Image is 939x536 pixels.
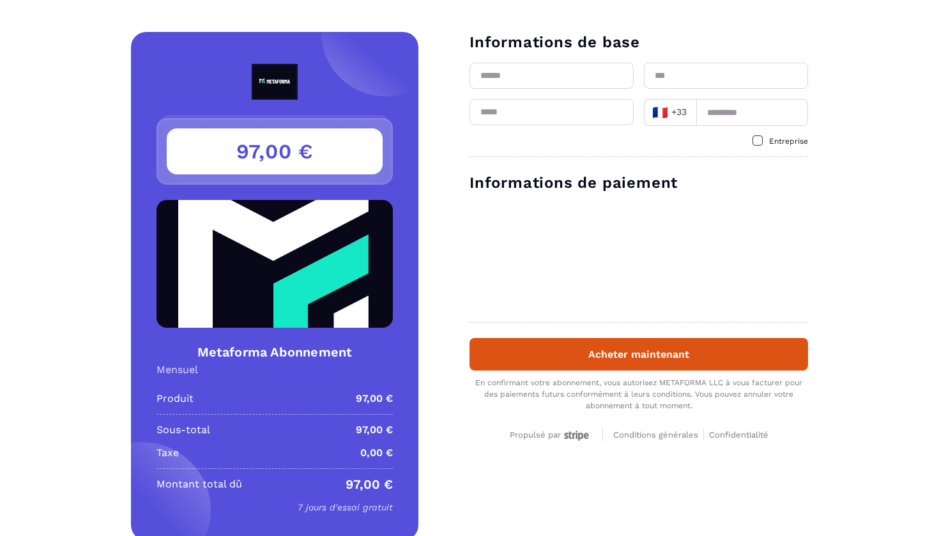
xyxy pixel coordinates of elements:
h3: Informations de base [469,32,808,52]
a: Conditions générales [613,428,704,440]
p: Produit [156,391,194,406]
div: En confirmant votre abonnement, vous autorisez METAFORMA LLC à vous facturer pour des paiements f... [469,377,808,411]
button: Acheter maintenant [469,338,808,371]
h3: 97,00 € [167,128,383,174]
iframe: Cadre de saisie sécurisé pour le paiement [467,201,811,309]
span: Confidentialité [709,430,768,440]
img: Product Image [156,200,393,328]
a: Confidentialité [709,428,768,440]
p: 7 jours d'essai gratuit [156,500,393,515]
p: 0,00 € [360,445,393,461]
span: Entreprise [769,137,808,146]
div: Propulsé par [510,430,592,441]
span: 🇫🇷 [652,103,668,121]
p: 97,00 € [356,422,393,438]
p: Sous-total [156,422,210,438]
div: Search for option [644,99,696,126]
div: Mensuel [156,364,393,376]
h4: Metaforma Abonnement [156,343,393,361]
p: 97,00 € [356,391,393,406]
a: Propulsé par [510,428,592,440]
h3: Informations de paiement [469,172,808,193]
input: Search for option [691,103,692,122]
p: 97,00 € [346,477,393,492]
span: +33 [652,103,688,121]
img: logo [222,64,327,100]
span: Conditions générales [613,430,698,440]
